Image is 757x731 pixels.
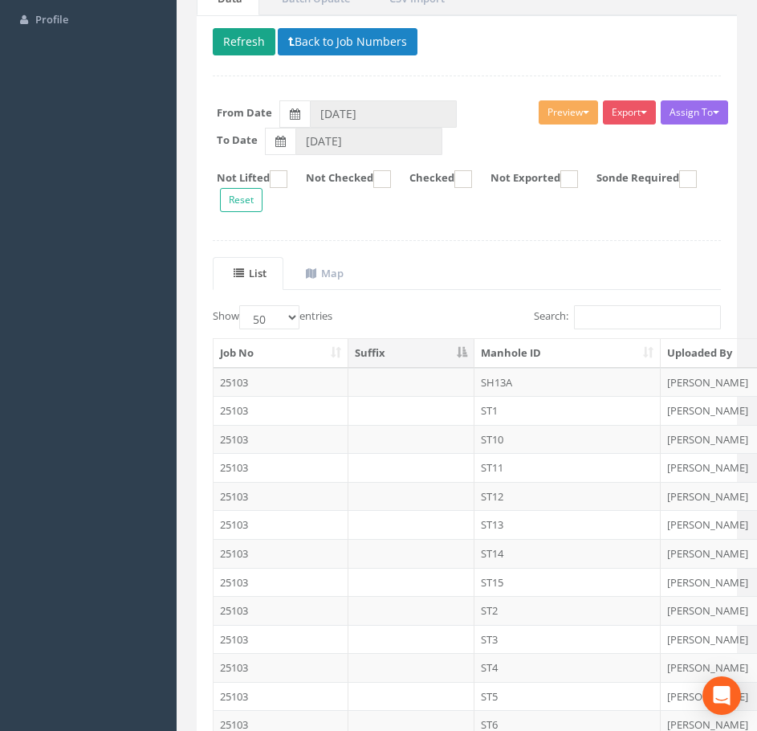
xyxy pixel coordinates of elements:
[474,170,578,188] label: Not Exported
[214,625,348,654] td: 25103
[474,396,661,425] td: ST1
[580,170,697,188] label: Sonde Required
[239,305,299,329] select: Showentries
[214,482,348,511] td: 25103
[201,170,287,188] label: Not Lifted
[295,128,442,155] input: To Date
[214,653,348,682] td: 25103
[290,170,391,188] label: Not Checked
[214,596,348,625] td: 25103
[217,133,258,148] label: To Date
[214,396,348,425] td: 25103
[474,453,661,482] td: ST11
[574,305,721,329] input: Search:
[217,105,272,120] label: From Date
[214,425,348,454] td: 25103
[214,682,348,711] td: 25103
[310,100,457,128] input: From Date
[213,305,332,329] label: Show entries
[603,100,656,125] button: Export
[306,266,344,280] uib-tab-heading: Map
[474,482,661,511] td: ST12
[474,625,661,654] td: ST3
[213,28,275,55] button: Refresh
[702,676,741,715] div: Open Intercom Messenger
[474,596,661,625] td: ST2
[234,266,267,280] uib-tab-heading: List
[220,188,263,212] button: Reset
[214,339,348,368] th: Job No: activate to sort column ascending
[474,339,661,368] th: Manhole ID: activate to sort column ascending
[474,682,661,711] td: ST5
[214,368,348,397] td: 25103
[393,170,472,188] label: Checked
[214,510,348,539] td: 25103
[474,539,661,568] td: ST14
[278,28,417,55] button: Back to Job Numbers
[661,100,728,125] button: Assign To
[214,453,348,482] td: 25103
[539,100,598,125] button: Preview
[474,368,661,397] td: SH13A
[214,568,348,597] td: 25103
[474,510,661,539] td: ST13
[534,305,721,329] label: Search:
[213,257,283,290] a: List
[348,339,474,368] th: Suffix: activate to sort column descending
[214,539,348,568] td: 25103
[474,425,661,454] td: ST10
[285,257,360,290] a: Map
[474,568,661,597] td: ST15
[35,12,68,27] span: Profile
[474,653,661,682] td: ST4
